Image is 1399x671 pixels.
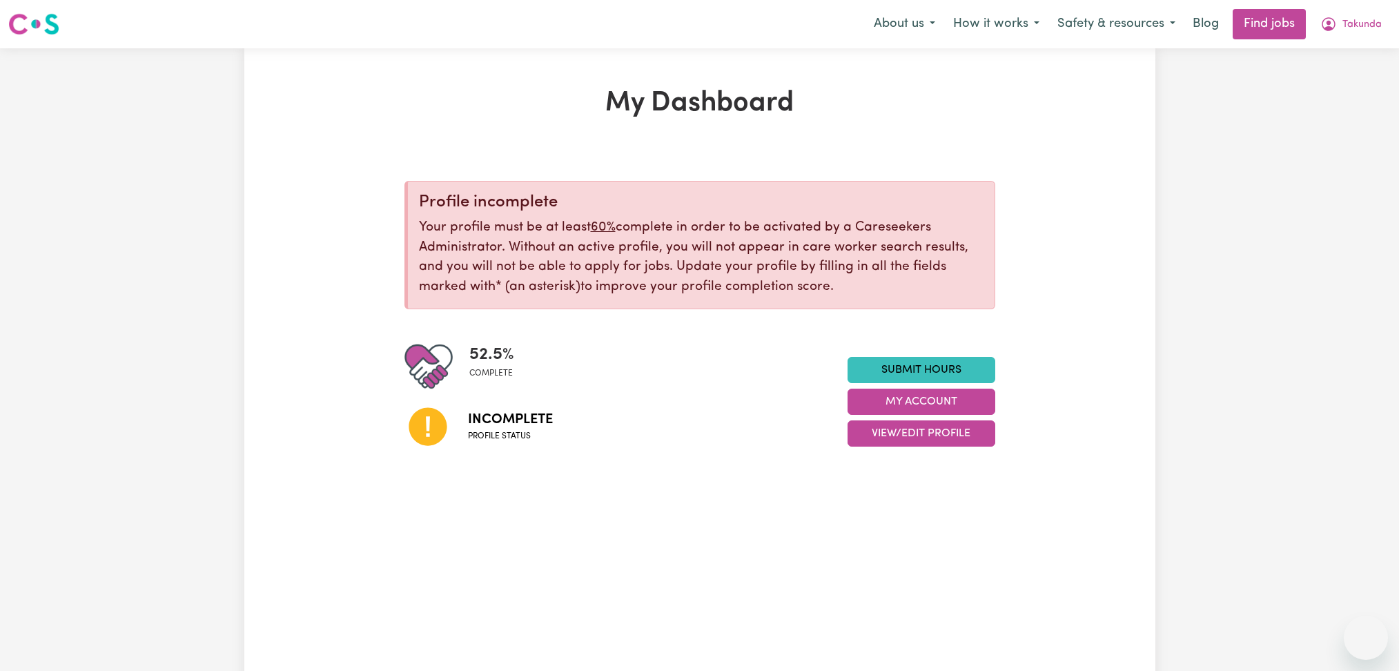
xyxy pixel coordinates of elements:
span: complete [469,367,514,380]
span: an asterisk [496,280,580,293]
iframe: Button to launch messaging window [1344,616,1388,660]
a: Blog [1184,9,1227,39]
h1: My Dashboard [404,87,995,120]
button: My Account [1311,10,1391,39]
div: Profile incomplete [419,193,984,213]
span: Incomplete [468,409,553,430]
button: My Account [848,389,995,415]
img: Careseekers logo [8,12,59,37]
button: View/Edit Profile [848,420,995,447]
p: Your profile must be at least complete in order to be activated by a Careseekers Administrator. W... [419,218,984,298]
u: 60% [591,221,616,234]
a: Submit Hours [848,357,995,383]
span: Profile status [468,430,553,443]
span: Takunda [1342,17,1382,32]
button: How it works [944,10,1048,39]
a: Careseekers logo [8,8,59,40]
button: About us [865,10,944,39]
button: Safety & resources [1048,10,1184,39]
div: Profile completeness: 52.5% [469,342,525,391]
a: Find jobs [1233,9,1306,39]
span: 52.5 % [469,342,514,367]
